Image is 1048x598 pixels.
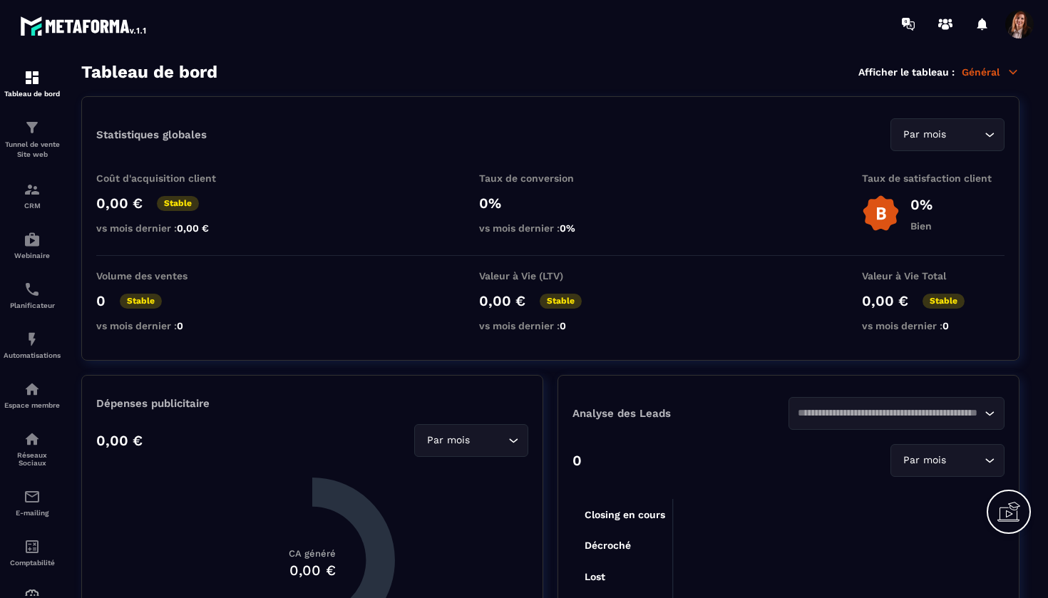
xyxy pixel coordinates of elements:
[479,222,622,234] p: vs mois dernier :
[96,172,239,184] p: Coût d'acquisition client
[24,431,41,448] img: social-network
[4,351,61,359] p: Automatisations
[81,62,217,82] h3: Tableau de bord
[20,13,148,38] img: logo
[560,222,575,234] span: 0%
[585,509,665,521] tspan: Closing en cours
[4,451,61,467] p: Réseaux Sociaux
[96,128,207,141] p: Statistiques globales
[4,559,61,567] p: Comptabilité
[24,231,41,248] img: automations
[4,90,61,98] p: Tableau de bord
[890,444,1005,477] div: Search for option
[177,222,209,234] span: 0,00 €
[4,140,61,160] p: Tunnel de vente Site web
[862,292,908,309] p: 0,00 €
[4,301,61,309] p: Planificateur
[4,270,61,320] a: schedulerschedulerPlanificateur
[24,69,41,86] img: formation
[585,540,631,551] tspan: Décroché
[24,181,41,198] img: formation
[24,281,41,298] img: scheduler
[949,127,981,143] input: Search for option
[585,571,605,582] tspan: Lost
[157,196,199,211] p: Stable
[910,196,933,213] p: 0%
[4,401,61,409] p: Espace membre
[479,195,622,212] p: 0%
[96,270,239,282] p: Volume des ventes
[900,453,949,468] span: Par mois
[96,195,143,212] p: 0,00 €
[4,252,61,259] p: Webinaire
[788,397,1005,430] div: Search for option
[949,453,981,468] input: Search for option
[479,320,622,331] p: vs mois dernier :
[862,172,1005,184] p: Taux de satisfaction client
[24,331,41,348] img: automations
[96,320,239,331] p: vs mois dernier :
[4,220,61,270] a: automationsautomationsWebinaire
[560,320,566,331] span: 0
[962,66,1019,78] p: Général
[4,108,61,170] a: formationformationTunnel de vente Site web
[479,172,622,184] p: Taux de conversion
[4,370,61,420] a: automationsautomationsEspace membre
[862,320,1005,331] p: vs mois dernier :
[890,118,1005,151] div: Search for option
[900,127,949,143] span: Par mois
[177,320,183,331] span: 0
[4,478,61,527] a: emailemailE-mailing
[473,433,505,448] input: Search for option
[479,292,525,309] p: 0,00 €
[4,509,61,517] p: E-mailing
[910,220,933,232] p: Bien
[96,397,528,410] p: Dépenses publicitaire
[4,320,61,370] a: automationsautomationsAutomatisations
[24,538,41,555] img: accountant
[862,270,1005,282] p: Valeur à Vie Total
[24,488,41,505] img: email
[572,452,582,469] p: 0
[24,381,41,398] img: automations
[414,424,528,457] div: Search for option
[4,527,61,577] a: accountantaccountantComptabilité
[96,292,106,309] p: 0
[862,195,900,232] img: b-badge-o.b3b20ee6.svg
[423,433,473,448] span: Par mois
[798,406,981,421] input: Search for option
[96,432,143,449] p: 0,00 €
[120,294,162,309] p: Stable
[96,222,239,234] p: vs mois dernier :
[24,119,41,136] img: formation
[4,170,61,220] a: formationformationCRM
[4,58,61,108] a: formationformationTableau de bord
[942,320,949,331] span: 0
[4,202,61,210] p: CRM
[858,66,955,78] p: Afficher le tableau :
[4,420,61,478] a: social-networksocial-networkRéseaux Sociaux
[572,407,788,420] p: Analyse des Leads
[479,270,622,282] p: Valeur à Vie (LTV)
[540,294,582,309] p: Stable
[923,294,965,309] p: Stable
